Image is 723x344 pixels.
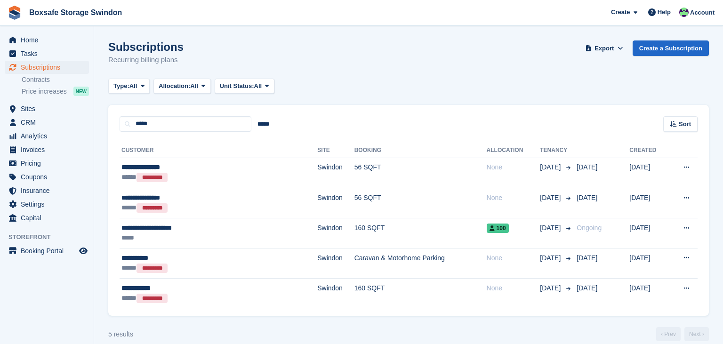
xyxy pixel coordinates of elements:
[629,248,668,278] td: [DATE]
[22,75,89,84] a: Contracts
[679,120,691,129] span: Sort
[487,224,509,233] span: 100
[487,253,540,263] div: None
[629,158,668,188] td: [DATE]
[215,79,274,94] button: Unit Status: All
[684,327,709,341] a: Next
[21,184,77,197] span: Insurance
[159,81,190,91] span: Allocation:
[220,81,254,91] span: Unit Status:
[22,86,89,96] a: Price increases NEW
[5,61,89,74] a: menu
[8,232,94,242] span: Storefront
[78,245,89,256] a: Preview store
[577,163,597,171] span: [DATE]
[21,157,77,170] span: Pricing
[25,5,126,20] a: Boxsafe Storage Swindon
[21,129,77,143] span: Analytics
[354,158,487,188] td: 56 SQFT
[540,253,562,263] span: [DATE]
[21,211,77,224] span: Capital
[317,279,354,309] td: Swindon
[108,79,150,94] button: Type: All
[658,8,671,17] span: Help
[354,188,487,218] td: 56 SQFT
[594,44,614,53] span: Export
[633,40,709,56] a: Create a Subscription
[21,244,77,257] span: Booking Portal
[120,143,317,158] th: Customer
[5,33,89,47] a: menu
[584,40,625,56] button: Export
[21,143,77,156] span: Invoices
[21,47,77,60] span: Tasks
[629,218,668,248] td: [DATE]
[487,143,540,158] th: Allocation
[5,170,89,184] a: menu
[577,254,597,262] span: [DATE]
[73,87,89,96] div: NEW
[5,143,89,156] a: menu
[354,143,487,158] th: Booking
[5,198,89,211] a: menu
[5,129,89,143] a: menu
[540,162,562,172] span: [DATE]
[317,143,354,158] th: Site
[21,61,77,74] span: Subscriptions
[254,81,262,91] span: All
[5,47,89,60] a: menu
[656,327,681,341] a: Previous
[629,279,668,309] td: [DATE]
[487,193,540,203] div: None
[5,244,89,257] a: menu
[540,193,562,203] span: [DATE]
[5,157,89,170] a: menu
[22,87,67,96] span: Price increases
[8,6,22,20] img: stora-icon-8386f47178a22dfd0bd8f6a31ec36ba5ce8667c1dd55bd0f319d3a0aa187defe.svg
[629,143,668,158] th: Created
[129,81,137,91] span: All
[317,158,354,188] td: Swindon
[113,81,129,91] span: Type:
[108,329,133,339] div: 5 results
[487,162,540,172] div: None
[153,79,211,94] button: Allocation: All
[317,218,354,248] td: Swindon
[21,170,77,184] span: Coupons
[354,279,487,309] td: 160 SQFT
[690,8,715,17] span: Account
[577,194,597,201] span: [DATE]
[679,8,689,17] img: Kim Virabi
[611,8,630,17] span: Create
[108,40,184,53] h1: Subscriptions
[21,198,77,211] span: Settings
[21,116,77,129] span: CRM
[5,184,89,197] a: menu
[577,284,597,292] span: [DATE]
[540,283,562,293] span: [DATE]
[317,188,354,218] td: Swindon
[190,81,198,91] span: All
[5,102,89,115] a: menu
[5,211,89,224] a: menu
[317,248,354,278] td: Swindon
[5,116,89,129] a: menu
[540,223,562,233] span: [DATE]
[108,55,184,65] p: Recurring billing plans
[629,188,668,218] td: [DATE]
[354,248,487,278] td: Caravan & Motorhome Parking
[577,224,602,232] span: Ongoing
[654,327,711,341] nav: Page
[487,283,540,293] div: None
[21,33,77,47] span: Home
[540,143,573,158] th: Tenancy
[354,218,487,248] td: 160 SQFT
[21,102,77,115] span: Sites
